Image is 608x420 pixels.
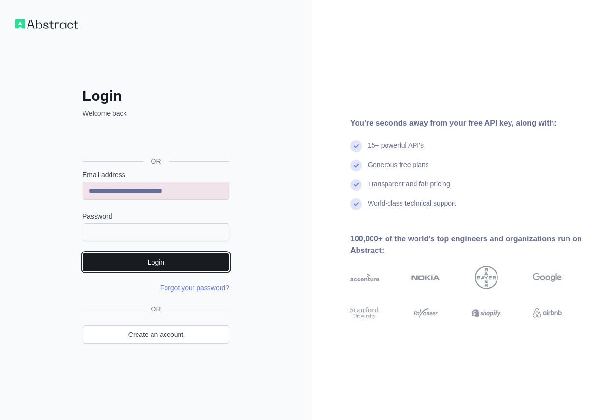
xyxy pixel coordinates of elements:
img: nokia [411,266,440,289]
img: airbnb [533,306,562,320]
div: 100,000+ of the world's top engineers and organizations run on Abstract: [350,233,593,256]
img: check mark [350,140,362,152]
h2: Login [83,87,229,105]
img: google [533,266,562,289]
label: Password [83,211,229,221]
img: stanford university [350,306,379,320]
label: Email address [83,170,229,180]
a: Create an account [83,325,229,344]
img: check mark [350,160,362,171]
div: World-class technical support [368,198,456,218]
p: Welcome back [83,109,229,118]
div: Generous free plans [368,160,429,179]
img: payoneer [411,306,440,320]
button: Login [83,253,229,271]
iframe: Sign in with Google Button [78,129,232,150]
div: 15+ powerful API's [368,140,424,160]
span: OR [143,156,169,166]
a: Forgot your password? [160,284,229,292]
img: bayer [475,266,498,289]
span: OR [147,304,165,314]
div: Transparent and fair pricing [368,179,450,198]
img: shopify [472,306,501,320]
img: check mark [350,198,362,210]
img: accenture [350,266,379,289]
img: Workflow [15,19,78,29]
img: check mark [350,179,362,191]
div: You're seconds away from your free API key, along with: [350,117,593,129]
